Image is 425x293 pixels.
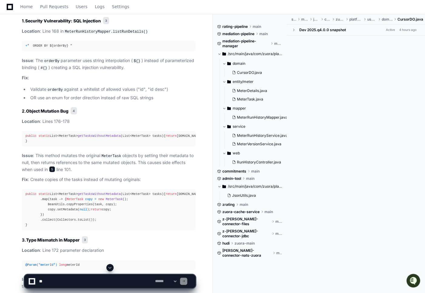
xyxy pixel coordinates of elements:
span: public [25,134,37,138]
code: orderBy [43,58,61,64]
span: admin-tool [222,176,241,181]
strong: Location [22,248,40,253]
span: z-[PERSON_NAME]-connector-jdbc [222,229,271,239]
span: hudi [222,241,230,246]
span: return [165,192,177,196]
code: MeterRunHistoryMapper.listRunDetails() [64,29,149,35]
strong: Fix [22,75,28,80]
span: /src/main/java/com/zuora/platform/usage [228,51,282,56]
span: Settings [112,5,129,8]
button: MeterRunHistoryMapper.java [230,113,287,122]
span: main [246,176,254,181]
button: CursorDO.java [230,68,284,77]
span: MeterTask [106,197,122,201]
button: JsonUtils.java [225,191,279,200]
span: main [253,24,261,29]
code: orderBy [46,87,64,93]
span: com [324,17,330,22]
span: main [274,41,282,46]
span: main [276,251,282,255]
span: /src/main/java/com/zuora/platform/admintool/util [228,184,282,189]
button: MeterRunHistoryService.java [230,131,288,140]
strong: Security Vulnerability: SQL Injection [25,18,101,23]
span: Users [76,5,88,8]
button: web [222,148,287,158]
strong: Location [22,119,40,124]
span: MeterRunHistoryMapper.java [237,115,287,120]
li: OR use an enum for order direction instead of raw SQL strings [28,94,195,101]
span: mapper [233,106,246,111]
svg: Directory [227,60,231,67]
svg: Directory [227,123,231,130]
span: public [25,192,37,196]
div: Dev 2025.q4.0.0 snapshot [299,28,346,32]
strong: Type Mismatch in Mapper [26,237,80,242]
h3: 1. [22,18,195,25]
strong: Fix [22,177,28,182]
span: CursorDO.java [237,70,262,75]
span: null [80,208,87,211]
span: domain [381,17,393,22]
span: MeterDetails.java [237,88,267,93]
svg: Directory [227,150,231,157]
span: MeterRunHistoryService.java [237,133,288,138]
span: web [233,151,240,156]
p: : Lines 176-178 [22,118,195,125]
span: domain [233,61,245,66]
span: + [25,44,27,48]
strong: Object Mutation Bug [26,108,68,114]
span: return [91,208,102,211]
button: RunHistoryController.java [230,158,284,166]
button: domain [222,59,287,68]
p: : This method mutates the original objects by setting their metadata to null, then returns refere... [22,152,195,173]
h3: 3. [22,237,195,244]
span: return [165,134,177,138]
button: entity/meter [222,77,287,87]
span: Pylon [60,64,73,68]
span: @Param("meterId") [25,263,57,267]
button: /src/main/java/com/zuora/platform/admintool/util [217,182,282,191]
li: Validate against a whitelist of allowed values ("id", "id desc") [28,86,195,93]
span: MeterTask [67,197,83,201]
svg: Directory [222,183,226,190]
code: ${} [132,58,141,64]
span: mediation-pipeline [222,31,254,36]
span: long [59,263,67,267]
span: MeterTask.java [237,97,263,102]
span: Logs [95,5,105,8]
div: List<MeterTask> { [DOMAIN_NAME]() .map(task -> { (); BeanUtils.copyProperties(task, copy); copy.s... [25,192,192,228]
span: 4 [71,107,77,114]
span: (List<MeterTask> tasks) [121,134,164,138]
span: 5 [49,166,55,172]
span: main [301,17,308,22]
span: getTasksWithoutMetadata [78,192,121,196]
span: zuora [336,17,344,22]
button: mapper [222,104,287,113]
div: " ORDER BY ${orderBy} " [25,43,192,48]
img: 1756235613930-3d25f9e4-fa56-45dd-b3ad-e072dfbd1548 [6,45,17,56]
img: PlayerZero [6,6,18,18]
button: /src/main/java/com/zuora/platform/usage [217,49,282,59]
span: zrating [222,202,235,207]
span: mediation-pipeline-manager [222,39,269,48]
span: (List<MeterTask> tasks) [121,192,164,196]
span: getTasksWithoutMetadata [78,134,121,138]
span: static [38,192,50,196]
span: platform [349,17,362,22]
span: JsonUtils.java [232,193,256,198]
div: List<MeterTask> { [DOMAIN_NAME]().peek(task -> task.setMetadata( )).collect(Collectors.toList()); } [25,133,192,144]
span: service [233,124,245,129]
code: #{} [39,65,48,71]
span: 3 [82,236,88,243]
span: copy [85,197,93,201]
button: MeterTask.java [230,95,284,104]
div: We're available if you need us! [21,51,77,56]
span: rating-pipeline [222,24,248,29]
span: commitments [222,169,246,174]
span: RunHistoryController.java [237,160,281,165]
span: = [95,197,96,201]
button: Start new chat [103,47,110,54]
div: Start new chat [21,45,99,51]
span: Home [20,5,33,8]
